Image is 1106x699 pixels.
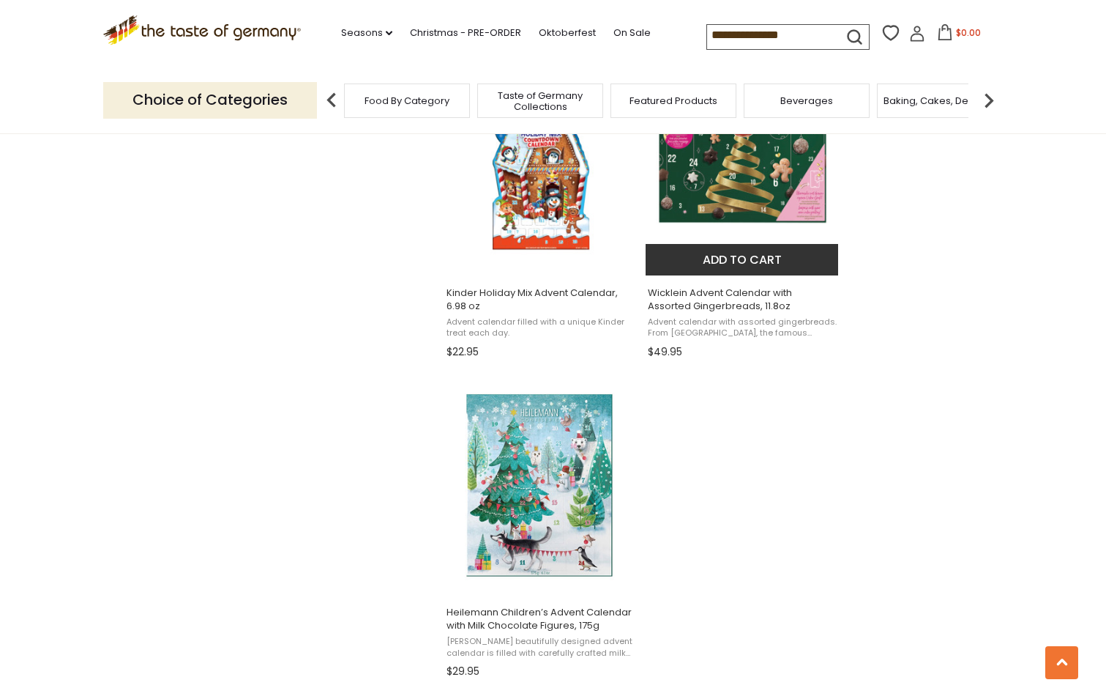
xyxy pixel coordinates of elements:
[883,95,997,106] a: Baking, Cakes, Desserts
[780,95,833,106] a: Beverages
[444,56,638,363] a: Kinder Holiday Mix Advent Calendar, 6.98 oz
[317,86,346,115] img: previous arrow
[646,69,840,263] img: Wicklein Advent Calendar Assorted Gingerbread
[928,24,990,46] button: $0.00
[613,25,651,41] a: On Sale
[956,26,981,39] span: $0.00
[365,95,449,106] a: Food By Category
[341,25,392,41] a: Seasons
[444,375,638,683] a: Heilemann Children’s Advent Calendar with Milk Chocolate Figures, 175g
[103,82,317,118] p: Choice of Categories
[482,90,599,112] a: Taste of Germany Collections
[446,606,636,632] span: Heilemann Children’s Advent Calendar with Milk Chocolate Figures, 175g
[974,86,1004,115] img: next arrow
[444,69,638,263] img: Kinder Holiday Mix Advent Calendar
[444,388,638,582] img: Heilemann Children’s Advent Calendar with Milk Chocolate Figures, 175g
[410,25,521,41] a: Christmas - PRE-ORDER
[446,636,636,659] span: [PERSON_NAME] beautifully designed advent calendar is filled with carefully crafted milk chocolat...
[648,317,837,339] span: Advent calendar with assorted gingerbreads. From [GEOGRAPHIC_DATA], the famous German lebkuchen (...
[446,664,479,679] span: $29.95
[446,286,636,313] span: Kinder Holiday Mix Advent Calendar, 6.98 oz
[539,25,596,41] a: Oktoberfest
[446,344,479,360] span: $22.95
[629,95,717,106] a: Featured Products
[648,344,682,360] span: $49.95
[646,56,840,363] a: Wicklein Advent Calendar with Assorted Gingerbreads, 11.8oz
[648,286,837,313] span: Wicklein Advent Calendar with Assorted Gingerbreads, 11.8oz
[646,244,838,275] button: Add to cart
[446,317,636,339] span: Advent calendar filled with a unique Kinder treat each day.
